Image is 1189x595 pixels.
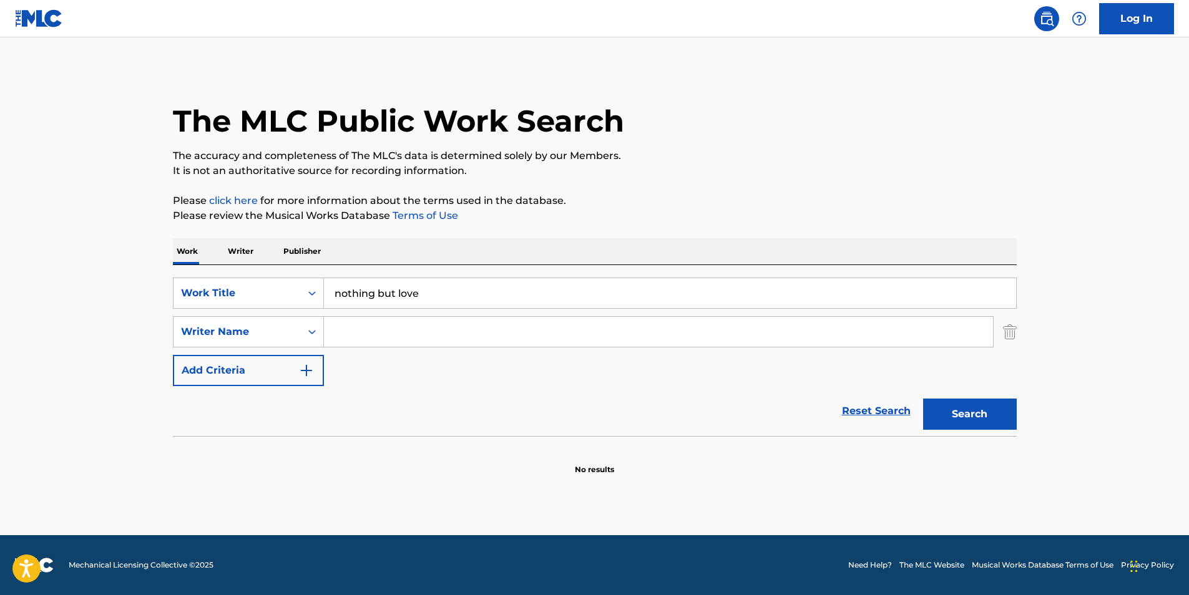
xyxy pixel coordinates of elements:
a: Need Help? [848,559,892,571]
iframe: Chat Widget [1127,535,1189,595]
span: Mechanical Licensing Collective © 2025 [69,559,213,571]
img: 9d2ae6d4665cec9f34b9.svg [299,363,314,378]
img: help [1072,11,1087,26]
img: search [1039,11,1054,26]
a: Public Search [1034,6,1059,31]
a: Log In [1099,3,1174,34]
div: Help [1067,6,1092,31]
img: MLC Logo [15,9,63,27]
a: Reset Search [836,397,917,425]
p: No results [575,449,614,475]
p: Publisher [280,238,325,264]
p: Writer [224,238,257,264]
a: The MLC Website [899,559,964,571]
p: Work [173,238,202,264]
div: Work Title [181,286,293,301]
p: The accuracy and completeness of The MLC's data is determined solely by our Members. [173,148,1017,163]
p: Please review the Musical Works Database [173,208,1017,223]
button: Add Criteria [173,355,324,386]
form: Search Form [173,278,1017,436]
a: Musical Works Database Terms of Use [972,559,1113,571]
p: It is not an authoritative source for recording information. [173,163,1017,178]
div: Writer Name [181,324,293,339]
div: Drag [1130,548,1138,585]
p: Please for more information about the terms used in the database. [173,193,1017,208]
a: click here [209,195,258,206]
a: Privacy Policy [1121,559,1174,571]
img: Delete Criterion [1003,316,1017,347]
button: Search [923,399,1017,430]
a: Terms of Use [390,210,458,221]
img: logo [15,558,54,573]
h1: The MLC Public Work Search [173,102,624,140]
